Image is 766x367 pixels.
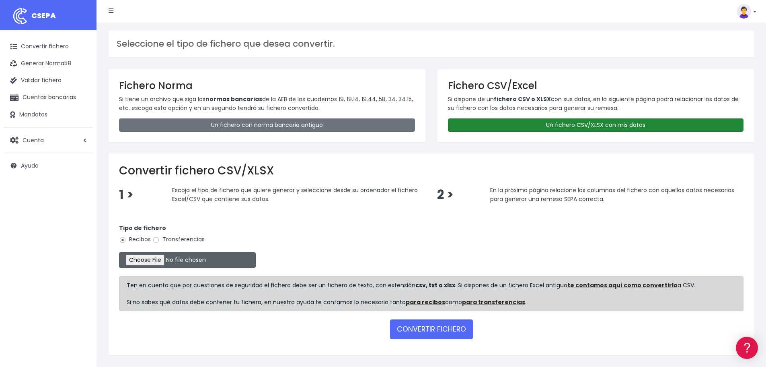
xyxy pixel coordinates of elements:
strong: normas bancarias [205,95,262,103]
img: logo [10,6,30,26]
a: Ayuda [4,157,92,174]
a: Un fichero con norma bancaria antiguo [119,118,415,132]
strong: fichero CSV o XLSX [494,95,551,103]
a: POWERED BY ENCHANT [111,232,155,240]
div: Programadores [8,193,153,201]
a: Un fichero CSV/XLSX con mis datos [448,118,744,132]
p: Si dispone de un con sus datos, en la siguiente página podrá relacionar los datos de su fichero c... [448,95,744,113]
strong: csv, txt o xlsx [415,281,455,289]
label: Transferencias [152,235,205,244]
div: Ten en cuenta que por cuestiones de seguridad el fichero debe ser un fichero de texto, con extens... [119,276,743,311]
strong: Tipo de fichero [119,224,166,232]
span: Ayuda [21,162,39,170]
span: 2 > [437,186,454,203]
a: Formatos [8,102,153,114]
p: Si tiene un archivo que siga las de la AEB de los cuadernos 19, 19.14, 19.44, 58, 34, 34.15, etc.... [119,95,415,113]
a: Información general [8,68,153,81]
label: Recibos [119,235,151,244]
a: Videotutoriales [8,127,153,139]
a: Problemas habituales [8,114,153,127]
span: 1 > [119,186,133,203]
a: Perfiles de empresas [8,139,153,152]
h2: Convertir fichero CSV/XLSX [119,164,743,178]
button: CONVERTIR FICHERO [390,319,473,339]
span: Escoja el tipo de fichero que quiere generar y seleccione desde su ordenador el fichero Excel/CSV... [172,186,418,203]
a: Generar Norma58 [4,55,92,72]
span: En la próxima página relacione las columnas del fichero con aquellos datos necesarios para genera... [490,186,734,203]
h3: Fichero CSV/Excel [448,80,744,91]
a: Convertir fichero [4,38,92,55]
span: Cuenta [23,136,44,144]
div: Facturación [8,160,153,168]
a: Cuenta [4,132,92,149]
h3: Seleccione el tipo de fichero que desea convertir. [117,39,746,49]
a: Cuentas bancarias [4,89,92,106]
span: CSEPA [31,10,56,21]
a: General [8,173,153,185]
a: Validar fichero [4,72,92,89]
div: Convertir ficheros [8,89,153,97]
a: te contamos aquí como convertirlo [567,281,678,289]
button: Contáctanos [8,216,153,230]
a: API [8,206,153,218]
a: Mandatos [4,106,92,123]
h3: Fichero Norma [119,80,415,91]
div: Información general [8,56,153,64]
a: para transferencias [462,298,525,306]
img: profile [737,4,751,19]
a: para recibos [406,298,445,306]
